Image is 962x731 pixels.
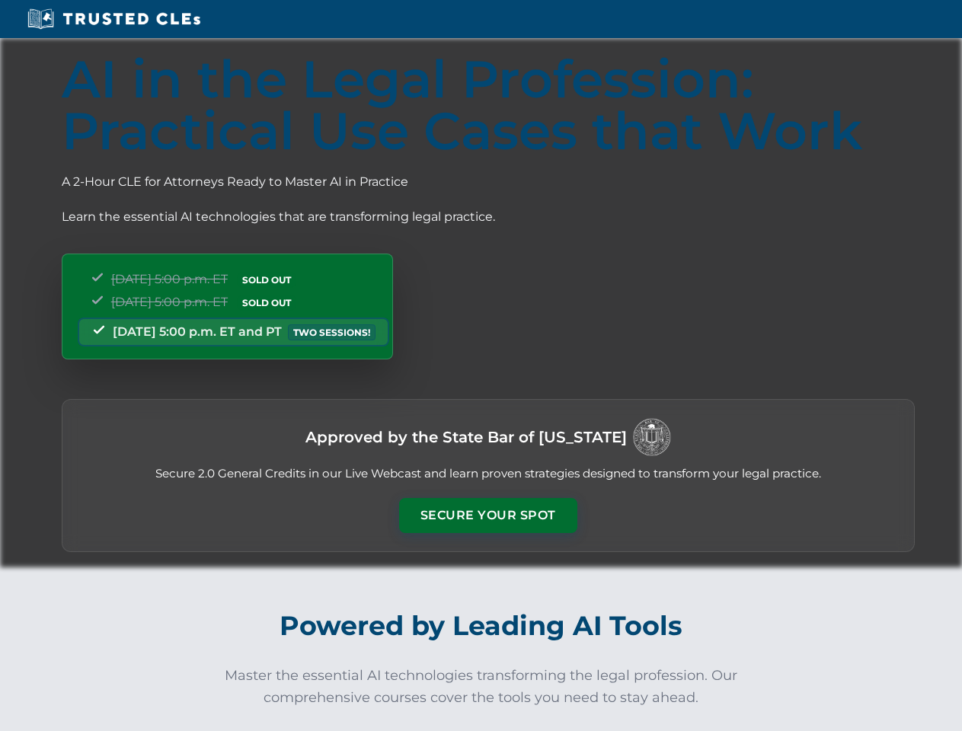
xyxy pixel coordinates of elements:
[111,295,228,309] span: [DATE] 5:00 p.m. ET
[62,207,915,227] p: Learn the essential AI technologies that are transforming legal practice.
[62,53,915,157] h1: AI in the Legal Profession: Practical Use Cases that Work
[62,172,915,192] p: A 2-Hour CLE for Attorneys Ready to Master AI in Practice
[59,599,903,653] h2: Powered by Leading AI Tools
[399,498,577,533] button: Secure Your Spot
[305,423,627,451] h3: Approved by the State Bar of [US_STATE]
[237,295,296,311] span: SOLD OUT
[633,418,671,456] img: Logo
[237,272,296,288] span: SOLD OUT
[81,465,896,483] p: Secure 2.0 General Credits in our Live Webcast and learn proven strategies designed to transform ...
[23,8,205,30] img: Trusted CLEs
[111,272,228,286] span: [DATE] 5:00 p.m. ET
[215,665,748,709] p: Master the essential AI technologies transforming the legal profession. Our comprehensive courses...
